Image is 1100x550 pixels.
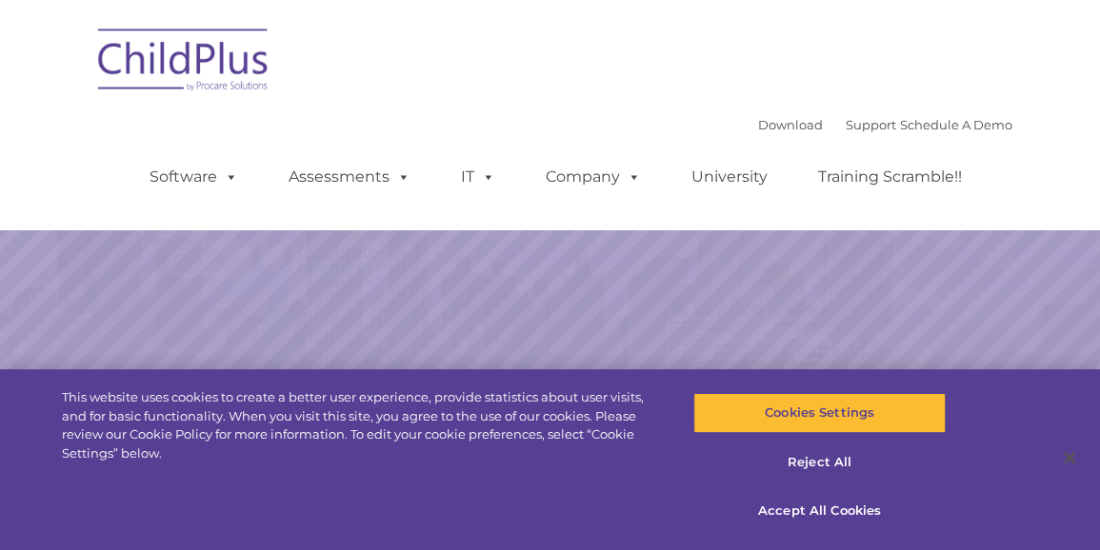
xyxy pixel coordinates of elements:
[693,393,947,433] button: Cookies Settings
[270,158,430,196] a: Assessments
[62,388,660,462] div: This website uses cookies to create a better user experience, provide statistics about user visit...
[748,327,930,376] a: Learn More
[758,117,823,132] a: Download
[130,158,257,196] a: Software
[846,117,896,132] a: Support
[693,442,947,482] button: Reject All
[89,15,279,110] img: ChildPlus by Procare Solutions
[900,117,1012,132] a: Schedule A Demo
[442,158,514,196] a: IT
[527,158,660,196] a: Company
[758,117,1012,132] font: |
[693,491,947,531] button: Accept All Cookies
[672,158,787,196] a: University
[799,158,981,196] a: Training Scramble!!
[1049,437,1090,479] button: Close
